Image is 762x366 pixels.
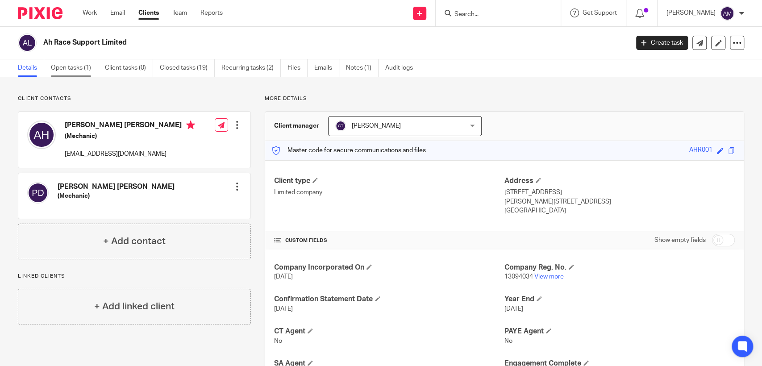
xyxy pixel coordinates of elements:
a: Emails [314,59,339,77]
p: Limited company [274,188,504,197]
h4: Client type [274,176,504,186]
a: Notes (1) [346,59,379,77]
span: [DATE] [504,306,523,312]
span: No [504,338,512,344]
h4: Year End [504,295,735,304]
a: Details [18,59,44,77]
img: svg%3E [720,6,734,21]
a: Files [287,59,308,77]
p: [PERSON_NAME] [666,8,716,17]
h4: [PERSON_NAME] [PERSON_NAME] [58,182,175,191]
h5: (Mechanic) [58,191,175,200]
h4: Address [504,176,735,186]
span: [DATE] [274,306,293,312]
img: svg%3E [27,121,56,149]
a: Email [110,8,125,17]
a: Open tasks (1) [51,59,98,77]
div: AHR001 [689,146,712,156]
a: View more [534,274,564,280]
h4: CUSTOM FIELDS [274,237,504,244]
p: [PERSON_NAME][STREET_ADDRESS] [504,197,735,206]
a: Closed tasks (19) [160,59,215,77]
h5: (Mechanic) [65,132,195,141]
a: Work [83,8,97,17]
img: svg%3E [18,33,37,52]
i: Primary [186,121,195,129]
span: No [274,338,282,344]
span: Get Support [583,10,617,16]
input: Search [454,11,534,19]
h4: + Add linked client [94,299,175,313]
a: Reports [200,8,223,17]
p: More details [265,95,744,102]
span: [PERSON_NAME] [352,123,401,129]
h4: PAYE Agent [504,327,735,336]
label: Show empty fields [654,236,706,245]
a: Client tasks (0) [105,59,153,77]
a: Clients [138,8,159,17]
h4: CT Agent [274,327,504,336]
h4: Confirmation Statement Date [274,295,504,304]
p: [STREET_ADDRESS] [504,188,735,197]
img: svg%3E [335,121,346,131]
a: Team [172,8,187,17]
p: Master code for secure communications and files [272,146,426,155]
h4: Company Reg. No. [504,263,735,272]
h3: Client manager [274,121,319,130]
p: Linked clients [18,273,251,280]
span: 13094034 [504,274,533,280]
h4: [PERSON_NAME] [PERSON_NAME] [65,121,195,132]
p: [GEOGRAPHIC_DATA] [504,206,735,215]
p: Client contacts [18,95,251,102]
a: Create task [636,36,688,50]
img: svg%3E [27,182,49,204]
h4: Company Incorporated On [274,263,504,272]
h2: Ah Race Support Limited [43,38,507,47]
a: Recurring tasks (2) [221,59,281,77]
span: [DATE] [274,274,293,280]
img: Pixie [18,7,62,19]
a: Audit logs [385,59,420,77]
h4: + Add contact [103,234,166,248]
p: [EMAIL_ADDRESS][DOMAIN_NAME] [65,150,195,158]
